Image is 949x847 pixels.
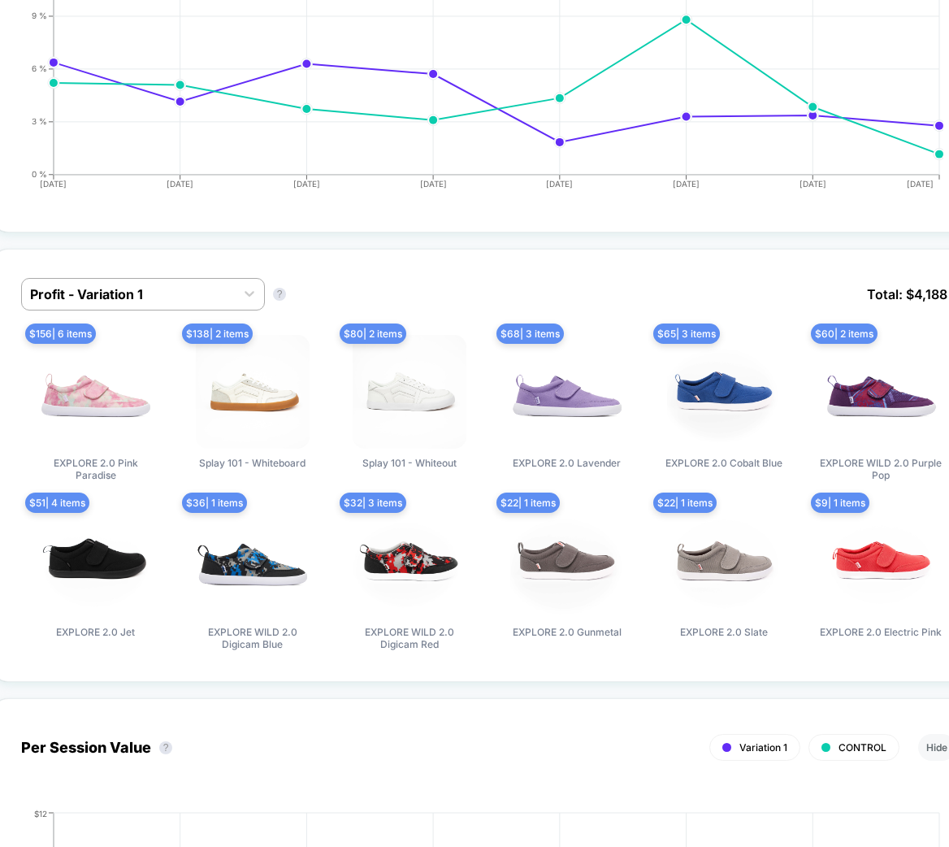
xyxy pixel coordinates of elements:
button: ? [159,741,172,754]
span: $ 9 | 1 items [811,493,869,513]
tspan: [DATE] [673,179,700,189]
tspan: 6 % [32,63,47,73]
img: EXPLORE 2.0 Lavender [510,335,624,449]
span: $ 68 | 3 items [496,324,564,344]
tspan: [DATE] [420,179,447,189]
span: EXPLORE WILD 2.0 Digicam Red [349,626,470,653]
span: Splay 101 - Whiteboard [199,457,305,484]
tspan: [DATE] [40,179,67,189]
button: ? [273,288,286,301]
span: EXPLORE 2.0 Cobalt Blue [665,457,782,484]
img: EXPLORE 2.0 Cobalt Blue [667,335,781,449]
img: EXPLORE 2.0 Slate [667,504,781,618]
span: EXPLORE 2.0 Lavender [513,457,621,484]
span: $ 22 | 1 items [496,493,560,513]
span: EXPLORE WILD 2.0 Purple Pop [820,457,942,484]
tspan: 0 % [32,169,47,179]
img: EXPLORE 2.0 Pink Paradise [39,335,153,449]
tspan: [DATE] [546,179,573,189]
span: $ 32 | 3 items [340,493,406,513]
span: EXPLORE WILD 2.0 Digicam Blue [192,626,314,653]
span: $ 22 | 1 items [653,493,717,513]
span: Variation 1 [739,741,787,754]
img: Splay 101 - Whiteboard [196,335,310,449]
span: $ 60 | 2 items [811,324,877,344]
tspan: [DATE] [167,179,193,189]
span: EXPLORE 2.0 Jet [56,626,135,653]
tspan: [DATE] [799,179,826,189]
span: EXPLORE 2.0 Pink Paradise [35,457,157,484]
img: EXPLORE WILD 2.0 Digicam Red [353,504,466,618]
span: EXPLORE 2.0 Slate [680,626,768,653]
span: EXPLORE 2.0 Gunmetal [513,626,622,653]
tspan: [DATE] [293,179,320,189]
span: $ 156 | 6 items [25,324,96,344]
img: EXPLORE WILD 2.0 Digicam Blue [196,504,310,618]
span: $ 36 | 1 items [182,493,247,513]
tspan: [DATE] [908,179,934,189]
span: $ 65 | 3 items [653,324,720,344]
span: Splay 101 - Whiteout [362,457,457,484]
img: EXPLORE WILD 2.0 Purple Pop [824,335,938,449]
img: EXPLORE 2.0 Jet [39,504,153,618]
span: $ 80 | 2 items [340,324,406,344]
tspan: 3 % [32,116,47,126]
img: Splay 101 - Whiteout [353,335,466,449]
span: $ 51 | 4 items [25,493,89,513]
span: CONTROL [838,741,886,754]
img: EXPLORE 2.0 Gunmetal [510,504,624,618]
tspan: 9 % [32,11,47,20]
span: EXPLORE 2.0 Electric Pink [820,626,942,653]
img: EXPLORE 2.0 Electric Pink [824,504,938,618]
span: $ 138 | 2 items [182,324,253,344]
